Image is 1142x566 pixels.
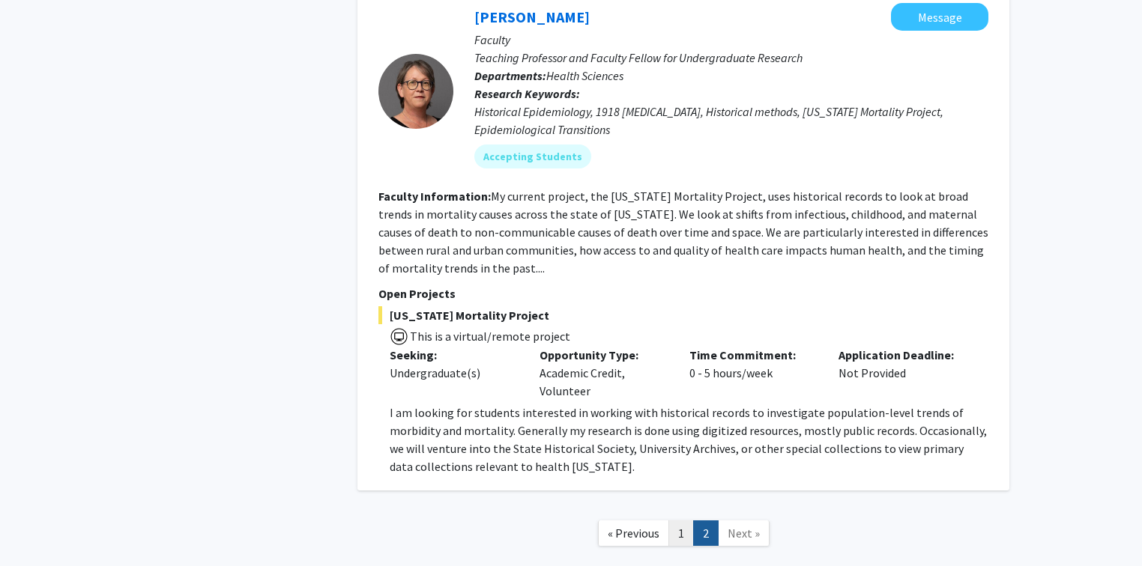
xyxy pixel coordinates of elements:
p: Faculty [474,31,988,49]
button: Message Carolyn Orbann [891,3,988,31]
mat-chip: Accepting Students [474,144,591,168]
span: This is a virtual/remote project [408,329,570,344]
p: Teaching Professor and Faculty Fellow for Undergraduate Research [474,49,988,67]
span: Health Sciences [546,68,623,83]
p: I am looking for students interested in working with historical records to investigate population... [390,404,988,475]
div: Historical Epidemiology, 1918 [MEDICAL_DATA], Historical methods, [US_STATE] Mortality Project, E... [474,103,988,139]
a: [PERSON_NAME] [474,7,590,26]
a: 1 [668,520,694,547]
fg-read-more: My current project, the [US_STATE] Mortality Project, uses historical records to look at broad tr... [378,189,988,276]
p: Application Deadline: [839,346,966,364]
div: 0 - 5 hours/week [678,346,828,400]
a: Previous [598,520,669,547]
iframe: Chat [11,499,64,555]
b: Departments: [474,68,546,83]
span: Next » [728,526,760,541]
a: 2 [693,520,719,547]
p: Time Commitment: [689,346,817,364]
b: Faculty Information: [378,189,491,204]
div: Not Provided [827,346,977,400]
b: Research Keywords: [474,86,580,101]
p: Seeking: [390,346,517,364]
p: Opportunity Type: [540,346,667,364]
span: [US_STATE] Mortality Project [378,306,988,324]
div: Undergraduate(s) [390,364,517,382]
div: Academic Credit, Volunteer [528,346,678,400]
nav: Page navigation [357,505,1009,566]
span: « Previous [608,526,659,541]
p: Open Projects [378,284,988,302]
a: Next Page [718,520,770,547]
